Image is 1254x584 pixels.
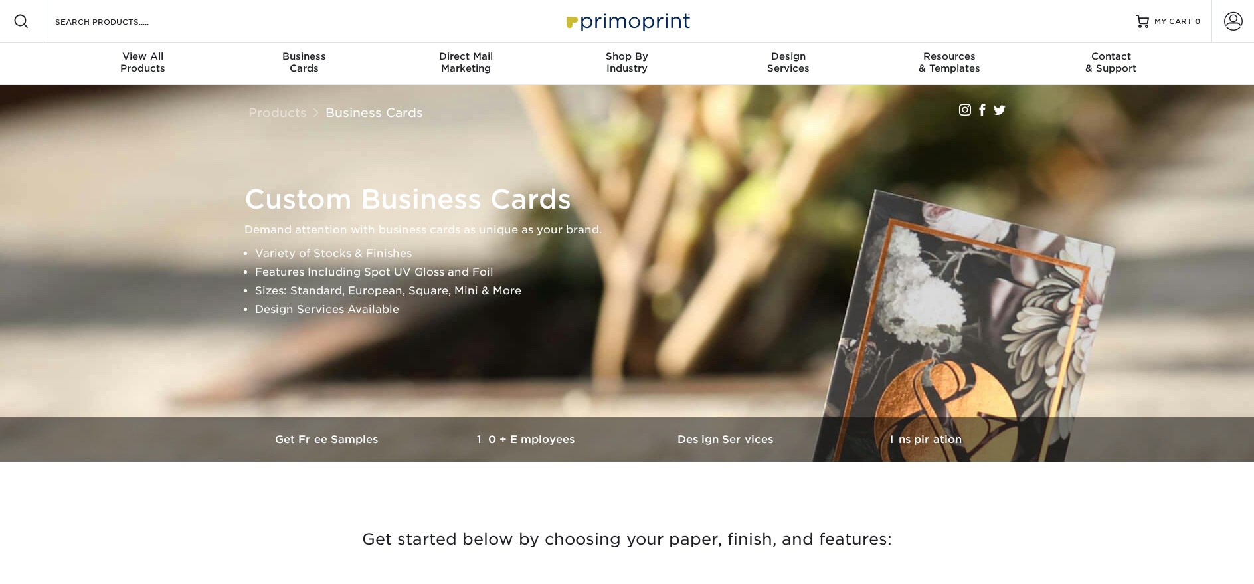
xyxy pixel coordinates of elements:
[255,244,1022,263] li: Variety of Stocks & Finishes
[224,50,385,74] div: Cards
[224,43,385,85] a: BusinessCards
[428,417,627,462] a: 10+ Employees
[707,50,869,62] span: Design
[1195,17,1201,26] span: 0
[224,50,385,62] span: Business
[1154,16,1192,27] span: MY CART
[228,433,428,446] h3: Get Free Samples
[238,510,1016,569] h3: Get started below by choosing your paper, finish, and features:
[826,433,1026,446] h3: Inspiration
[627,417,826,462] a: Design Services
[869,50,1030,62] span: Resources
[244,221,1022,239] p: Demand attention with business cards as unique as your brand.
[547,50,708,74] div: Industry
[869,43,1030,85] a: Resources& Templates
[561,7,693,35] img: Primoprint
[826,417,1026,462] a: Inspiration
[707,50,869,74] div: Services
[255,300,1022,319] li: Design Services Available
[325,105,423,120] a: Business Cards
[385,50,547,62] span: Direct Mail
[547,50,708,62] span: Shop By
[385,43,547,85] a: Direct MailMarketing
[228,417,428,462] a: Get Free Samples
[547,43,708,85] a: Shop ByIndustry
[428,433,627,446] h3: 10+ Employees
[255,282,1022,300] li: Sizes: Standard, European, Square, Mini & More
[707,43,869,85] a: DesignServices
[1030,50,1192,74] div: & Support
[248,105,307,120] a: Products
[255,263,1022,282] li: Features Including Spot UV Gloss and Foil
[627,433,826,446] h3: Design Services
[1030,50,1192,62] span: Contact
[62,43,224,85] a: View AllProducts
[62,50,224,62] span: View All
[385,50,547,74] div: Marketing
[244,183,1022,215] h1: Custom Business Cards
[62,50,224,74] div: Products
[869,50,1030,74] div: & Templates
[1030,43,1192,85] a: Contact& Support
[54,13,183,29] input: SEARCH PRODUCTS.....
